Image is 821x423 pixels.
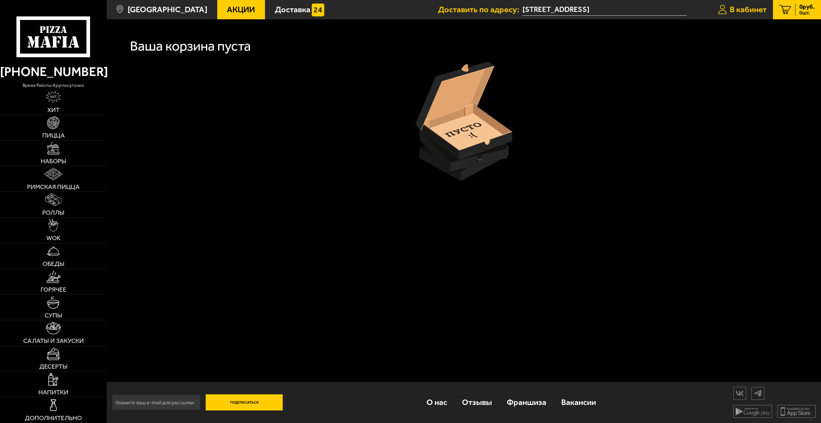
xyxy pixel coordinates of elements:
span: Пицца [42,132,65,139]
span: Доставить по адресу: [438,5,523,14]
span: В кабинет [730,5,767,14]
img: пустая коробка [415,61,512,181]
button: Подписаться [206,394,283,410]
a: Отзывы [454,389,499,417]
span: Доставка [275,5,310,14]
span: Супы [44,312,62,319]
span: Напитки [38,389,68,396]
a: Вакансии [554,389,603,417]
a: Франшиза [499,389,554,417]
img: tg [752,388,764,399]
span: WOK [46,235,61,241]
input: Укажите ваш e-mail для рассылки [112,394,200,410]
span: Обеды [43,261,64,267]
h1: Ваша корзина пуста [130,39,251,53]
img: vk [734,388,746,399]
span: 0 шт. [799,10,815,15]
span: Наборы [41,158,66,164]
span: Акции [227,5,255,14]
input: Ваш адрес доставки [523,4,687,16]
img: 15daf4d41897b9f0e9f617042186c801.svg [312,4,325,16]
span: Римская пицца [27,184,80,190]
span: Салаты и закуски [23,338,84,344]
span: Роллы [42,210,64,216]
span: Горячее [41,287,66,293]
span: Дополнительно [25,415,82,421]
span: Десерты [39,363,68,370]
span: Хит [47,107,60,113]
span: [GEOGRAPHIC_DATA] [128,5,207,14]
span: 0 руб. [799,4,815,10]
a: О нас [419,389,454,417]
